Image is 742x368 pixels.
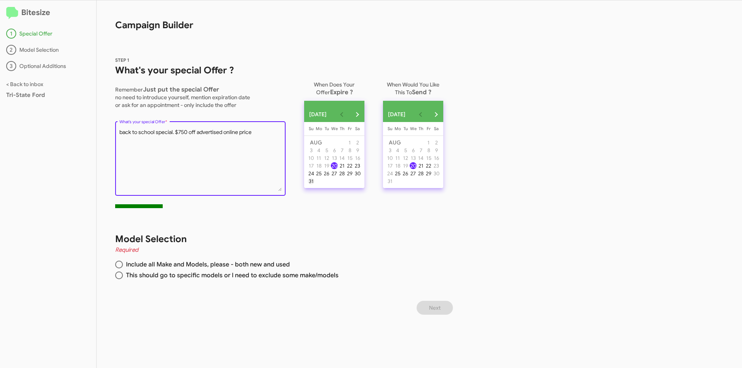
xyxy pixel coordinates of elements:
div: 6 [410,147,417,154]
p: When Would You Like This To [383,78,443,96]
div: 28 [339,170,345,177]
button: August 26, 2025 [323,170,330,177]
button: August 14, 2025 [417,154,425,162]
button: August 28, 2025 [417,170,425,177]
button: August 2, 2025 [354,139,361,146]
h1: Campaign Builder [97,0,456,31]
div: 14 [417,154,424,161]
div: 5 [402,147,409,154]
button: Next month [349,107,365,122]
div: 10 [308,154,315,161]
span: Just put the special Offer [143,86,219,93]
button: August 18, 2025 [394,162,402,170]
button: August 19, 2025 [323,162,330,170]
button: August 31, 2025 [386,177,394,185]
button: August 3, 2025 [307,146,315,154]
div: 5 [323,147,330,154]
h4: Required [115,245,437,254]
div: 13 [331,154,338,161]
button: August 23, 2025 [432,162,440,170]
div: 3 [6,61,16,71]
div: 17 [308,162,315,169]
div: 6 [331,147,338,154]
div: 16 [433,154,440,161]
button: August 14, 2025 [338,154,346,162]
button: August 7, 2025 [417,146,425,154]
div: 7 [417,147,424,154]
div: 13 [410,154,417,161]
span: Expire ? [330,88,353,96]
button: August 24, 2025 [307,170,315,177]
button: August 30, 2025 [432,170,440,177]
div: 24 [308,170,315,177]
button: August 21, 2025 [417,162,425,170]
button: August 22, 2025 [425,162,432,170]
button: August 10, 2025 [386,154,394,162]
button: August 2, 2025 [432,139,440,146]
div: 31 [386,178,393,185]
button: August 16, 2025 [432,154,440,162]
button: August 22, 2025 [346,162,354,170]
button: August 10, 2025 [307,154,315,162]
button: August 20, 2025 [330,162,338,170]
div: 12 [323,154,330,161]
div: 3 [308,147,315,154]
div: 29 [425,170,432,177]
button: August 12, 2025 [402,154,409,162]
div: 21 [339,162,345,169]
button: August 1, 2025 [425,139,432,146]
button: August 31, 2025 [307,177,315,185]
div: 31 [308,178,315,185]
div: 30 [354,170,361,177]
div: 26 [402,170,409,177]
h2: Bitesize [6,7,90,19]
button: August 15, 2025 [346,154,354,162]
span: Tu [325,126,329,131]
div: 12 [402,154,409,161]
div: 7 [339,147,345,154]
div: 2 [6,45,16,55]
span: This should go to specific models or I need to exclude some make/models [123,271,339,279]
div: 21 [417,162,424,169]
div: 9 [354,147,361,154]
button: August 13, 2025 [409,154,417,162]
p: When Does Your Offer [304,78,364,96]
button: Next [417,301,453,315]
button: August 28, 2025 [338,170,346,177]
div: 9 [433,147,440,154]
div: 26 [323,170,330,177]
button: August 5, 2025 [402,146,409,154]
button: August 17, 2025 [386,162,394,170]
button: August 27, 2025 [330,170,338,177]
button: August 25, 2025 [394,170,402,177]
div: Optional Additions [6,61,90,71]
button: August 9, 2025 [432,146,440,154]
button: August 6, 2025 [330,146,338,154]
button: August 4, 2025 [315,146,323,154]
span: Mo [316,126,322,131]
div: 25 [394,170,401,177]
button: August 29, 2025 [346,170,354,177]
span: Next [429,301,441,315]
div: 4 [315,147,322,154]
button: Choose month and year [383,107,413,122]
div: 22 [425,162,432,169]
button: August 4, 2025 [394,146,402,154]
button: August 25, 2025 [315,170,323,177]
button: Previous month [413,107,428,122]
button: Next month [428,107,444,122]
td: AUG [386,139,425,146]
div: 3 [386,147,393,154]
span: Sa [355,126,360,131]
span: STEP 1 [115,57,129,63]
button: August 13, 2025 [330,154,338,162]
div: 2 [433,139,440,146]
div: 19 [323,162,330,169]
button: August 15, 2025 [425,154,432,162]
h1: What's your special Offer ? [115,64,286,76]
button: August 8, 2025 [346,146,354,154]
span: We [331,126,338,131]
div: 10 [386,154,393,161]
button: August 27, 2025 [409,170,417,177]
div: 28 [417,170,424,177]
